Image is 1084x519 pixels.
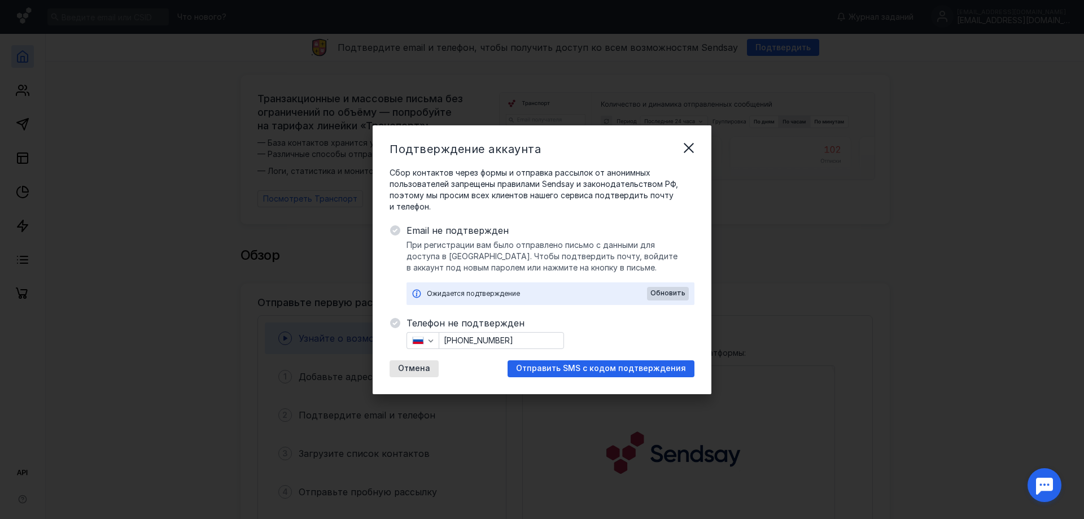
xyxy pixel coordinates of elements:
[406,239,694,273] span: При регистрации вам было отправлено письмо с данными для доступа в [GEOGRAPHIC_DATA]. Чтобы подтв...
[650,289,685,297] span: Обновить
[516,364,686,373] span: Отправить SMS с кодом подтверждения
[398,364,430,373] span: Отмена
[647,287,689,300] button: Обновить
[427,288,647,299] div: Ожидается подтверждение
[390,360,439,377] button: Отмена
[406,224,694,237] span: Email не подтвержден
[390,142,541,156] span: Подтверждение аккаунта
[406,316,694,330] span: Телефон не подтвержден
[390,167,694,212] span: Сбор контактов через формы и отправка рассылок от анонимных пользователей запрещены правилами Sen...
[508,360,694,377] button: Отправить SMS с кодом подтверждения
